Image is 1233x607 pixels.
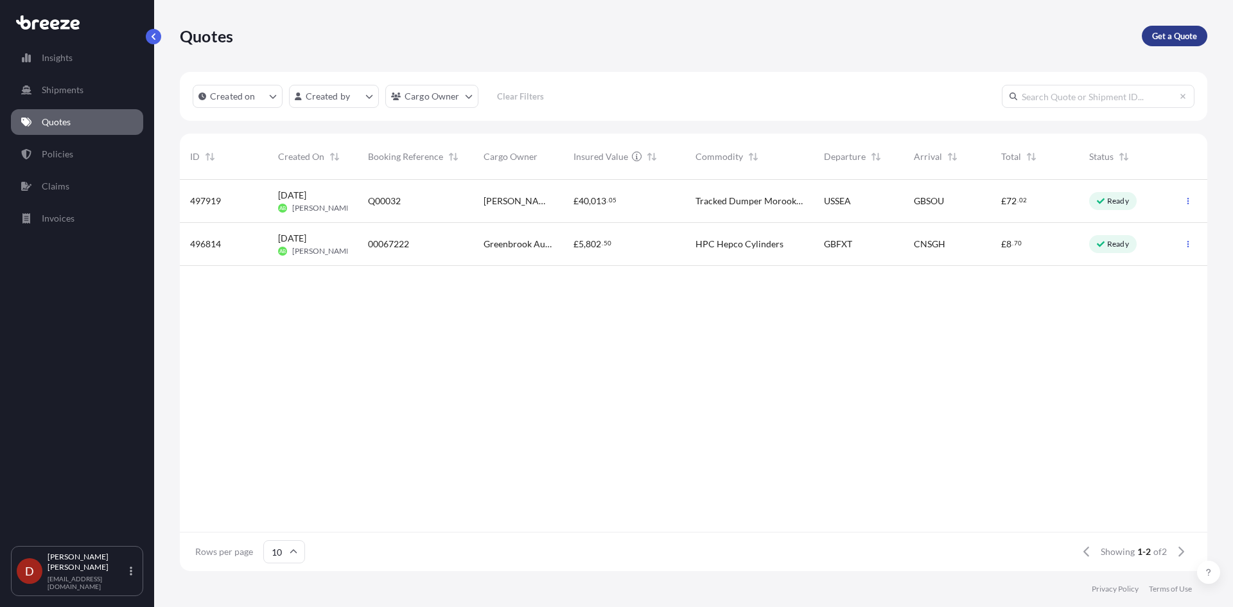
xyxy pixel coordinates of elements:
span: Cargo Owner [484,150,538,163]
button: Sort [202,149,218,164]
a: Privacy Policy [1092,584,1139,594]
span: Total [1001,150,1021,163]
span: 497919 [190,195,221,207]
span: [PERSON_NAME] [292,246,353,256]
button: cargoOwner Filter options [385,85,478,108]
p: [PERSON_NAME] [PERSON_NAME] [48,552,127,572]
span: Created On [278,150,324,163]
span: Departure [824,150,866,163]
span: Q00032 [368,195,401,207]
span: 00067222 [368,238,409,251]
span: £ [573,197,579,206]
a: Get a Quote [1142,26,1207,46]
button: Sort [746,149,761,164]
button: Sort [945,149,960,164]
p: Get a Quote [1152,30,1197,42]
a: Insights [11,45,143,71]
p: Created on [210,90,256,103]
span: Showing [1101,545,1135,558]
p: Invoices [42,212,74,225]
span: 1-2 [1137,545,1151,558]
a: Policies [11,141,143,167]
span: [DATE] [278,232,306,245]
span: . [1012,241,1013,245]
p: Insights [42,51,73,64]
p: Shipments [42,84,83,96]
span: Tracked Dumper Morooka mst600 - HS code - 8704.10.5060 [695,195,803,207]
span: Commodity [695,150,743,163]
span: ID [190,150,200,163]
span: Booking Reference [368,150,443,163]
span: CNSGH [914,238,945,251]
span: USSEA [824,195,851,207]
p: Clear Filters [497,90,544,103]
button: Clear Filters [485,86,557,107]
span: HPC Hepco Cylinders [695,238,783,251]
span: AB [279,202,286,215]
span: £ [573,240,579,249]
span: 05 [609,198,616,202]
button: Sort [327,149,342,164]
span: [PERSON_NAME] [484,195,553,207]
span: 70 [1014,241,1022,245]
span: GBFXT [824,238,852,251]
input: Search Quote or Shipment ID... [1002,85,1194,108]
span: of 2 [1153,545,1167,558]
span: 02 [1019,198,1027,202]
span: £ [1001,240,1006,249]
span: £ [1001,197,1006,206]
span: [PERSON_NAME] [292,203,353,213]
span: 8 [1006,240,1011,249]
a: Terms of Use [1149,584,1192,594]
span: 802 [586,240,601,249]
span: Greenbrook Automations Ltd [484,238,553,251]
a: Shipments [11,77,143,103]
a: Claims [11,173,143,199]
p: [EMAIL_ADDRESS][DOMAIN_NAME] [48,575,127,590]
p: Created by [306,90,351,103]
button: Sort [1116,149,1132,164]
span: Rows per page [195,545,253,558]
p: Quotes [42,116,71,128]
span: 496814 [190,238,221,251]
button: Sort [1024,149,1039,164]
span: 40 [579,197,589,206]
a: Quotes [11,109,143,135]
span: [DATE] [278,189,306,202]
span: , [589,197,591,206]
span: 5 [579,240,584,249]
p: Ready [1107,239,1129,249]
p: Quotes [180,26,233,46]
span: . [607,198,608,202]
span: 013 [591,197,606,206]
span: GBSOU [914,195,944,207]
p: Cargo Owner [405,90,460,103]
span: Arrival [914,150,942,163]
span: 72 [1006,197,1017,206]
p: Ready [1107,196,1129,206]
span: Status [1089,150,1114,163]
button: createdBy Filter options [289,85,379,108]
p: Policies [42,148,73,161]
button: Sort [446,149,461,164]
span: . [1017,198,1019,202]
span: . [602,241,603,245]
span: 50 [604,241,611,245]
span: , [584,240,586,249]
button: Sort [868,149,884,164]
span: D [25,565,34,577]
span: Insured Value [573,150,628,163]
a: Invoices [11,206,143,231]
span: AB [279,245,286,258]
button: Sort [644,149,660,164]
button: createdOn Filter options [193,85,283,108]
p: Claims [42,180,69,193]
